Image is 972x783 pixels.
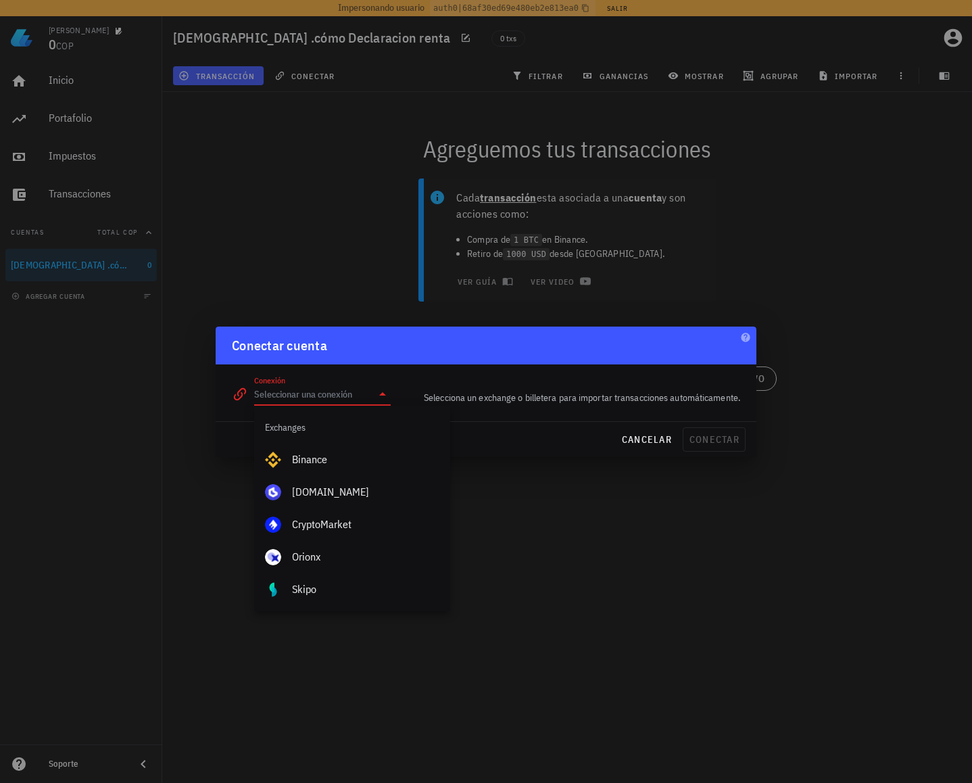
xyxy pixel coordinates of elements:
div: Exchanges [254,411,450,444]
label: Conexión [254,375,285,385]
button: cancelar [616,427,677,452]
input: Seleccionar una conexión [254,383,372,405]
div: Orionx [292,550,439,563]
div: Conectar cuenta [232,335,327,356]
div: [DOMAIN_NAME] [292,485,439,498]
div: CryptoMarket [292,518,439,531]
span: cancelar [621,433,672,446]
div: Selecciona un exchange o billetera para importar transacciones automáticamente. [399,382,748,413]
div: Binance [292,453,439,466]
div: Skipo [292,583,439,596]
